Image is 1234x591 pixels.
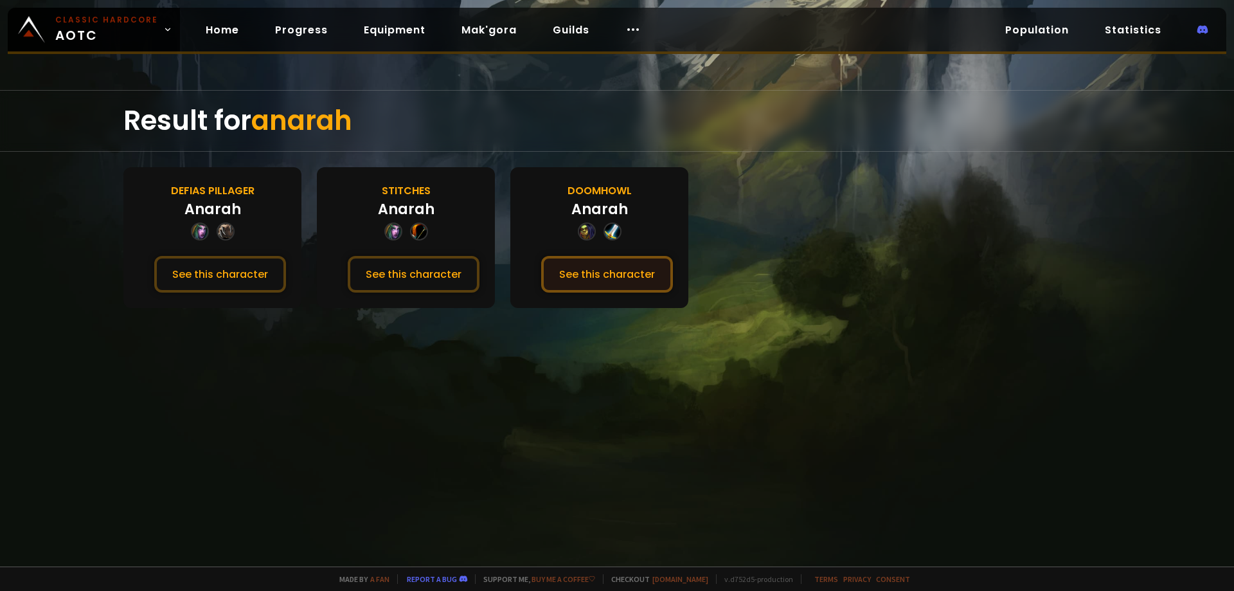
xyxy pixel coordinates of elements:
a: Home [195,17,249,43]
div: Doomhowl [568,183,632,199]
span: Support me, [475,574,595,584]
a: Terms [814,574,838,584]
button: See this character [154,256,286,293]
div: Anarah [378,199,434,220]
span: AOTC [55,14,158,45]
small: Classic Hardcore [55,14,158,26]
button: See this character [348,256,479,293]
div: Anarah [184,199,241,220]
a: a fan [370,574,389,584]
div: Defias Pillager [171,183,255,199]
a: Privacy [843,574,871,584]
a: Mak'gora [451,17,527,43]
div: Anarah [571,199,628,220]
a: Guilds [542,17,600,43]
span: Checkout [603,574,708,584]
a: Statistics [1095,17,1172,43]
div: Stitches [382,183,431,199]
a: [DOMAIN_NAME] [652,574,708,584]
span: anarah [251,102,352,140]
a: Population [995,17,1079,43]
a: Classic HardcoreAOTC [8,8,180,51]
button: See this character [541,256,673,293]
div: Result for [123,91,1111,151]
a: Consent [876,574,910,584]
span: v. d752d5 - production [716,574,793,584]
a: Progress [265,17,338,43]
a: Buy me a coffee [532,574,595,584]
a: Report a bug [407,574,457,584]
span: Made by [332,574,389,584]
a: Equipment [353,17,436,43]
